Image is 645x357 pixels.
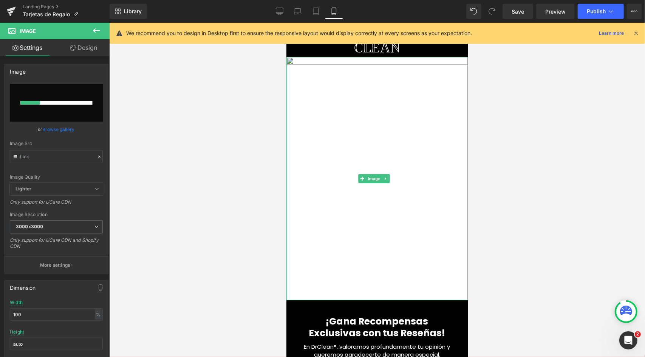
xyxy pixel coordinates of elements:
div: Dimension [10,280,36,291]
a: Expand / Collapse [96,151,104,161]
a: Laptop [289,4,307,19]
a: Preview [536,4,575,19]
span: Image [80,151,96,161]
a: Tablet [307,4,325,19]
div: % [95,309,102,320]
button: Publish [578,4,624,19]
a: Mobile [325,4,343,19]
button: More settings [5,256,108,274]
span: Save [512,8,524,15]
span: Publish [587,8,606,14]
p: More settings [40,262,70,269]
button: More [627,4,642,19]
iframe: Intercom live chat [619,331,637,349]
button: Undo [466,4,481,19]
b: 3000x3000 [16,224,43,229]
div: Width [10,300,23,305]
div: Image Quality [10,175,103,180]
input: auto [10,338,103,350]
b: Lighter [15,186,31,192]
div: Image Src [10,141,103,146]
p: We recommend you to design in Desktop first to ensure the responsive layout would display correct... [126,29,472,37]
span: Preview [545,8,566,15]
a: Desktop [271,4,289,19]
span: Image [20,28,36,34]
span: Library [124,8,142,15]
div: Only support for UCare CDN and Shopify CDN [10,237,103,254]
a: New Library [110,4,147,19]
div: Image [10,64,26,75]
button: Redo [484,4,500,19]
div: Height [10,329,24,335]
input: Link [10,150,103,163]
h1: ¡Gana Recompensas Exclusivas con tus Reseñas! [15,293,167,316]
div: Image Resolution [10,212,103,217]
div: or [10,125,103,133]
input: auto [10,308,103,321]
div: Only support for UCare CDN [10,199,103,210]
a: Landing Pages [23,4,110,10]
a: Browse gallery [43,123,75,136]
a: Learn more [596,29,627,38]
span: Tarjetas de Regalo [23,11,70,17]
span: 2 [635,331,641,337]
a: Design [56,39,111,56]
span: En DrClean®, valoramos profundamente tu opinión y queremos agradecerte de manera especial. [18,320,164,336]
